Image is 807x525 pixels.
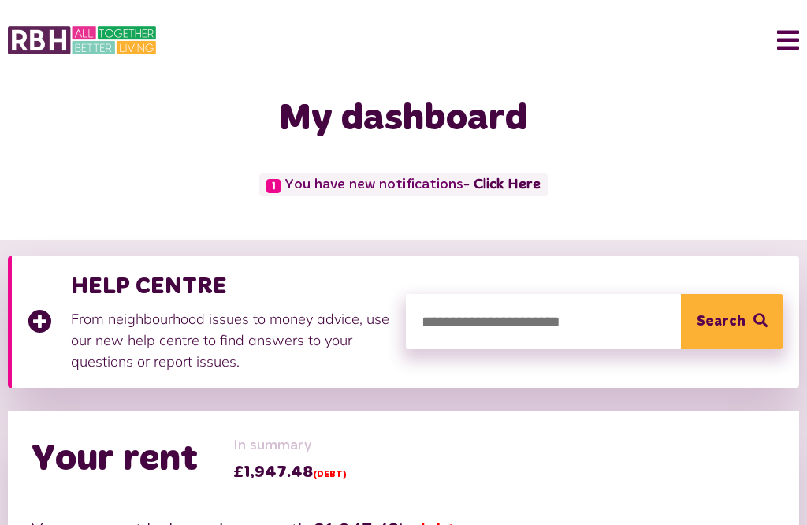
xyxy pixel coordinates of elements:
[266,179,281,193] span: 1
[259,173,547,196] span: You have new notifications
[75,96,731,142] h1: My dashboard
[463,178,541,192] a: - Click Here
[8,24,156,57] img: MyRBH
[233,460,347,484] span: £1,947.48
[313,470,347,479] span: (DEBT)
[697,294,746,349] span: Search
[71,272,390,300] h3: HELP CENTRE
[32,437,198,482] h2: Your rent
[681,294,783,349] button: Search
[71,308,390,372] p: From neighbourhood issues to money advice, use our new help centre to find answers to your questi...
[233,435,347,456] span: In summary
